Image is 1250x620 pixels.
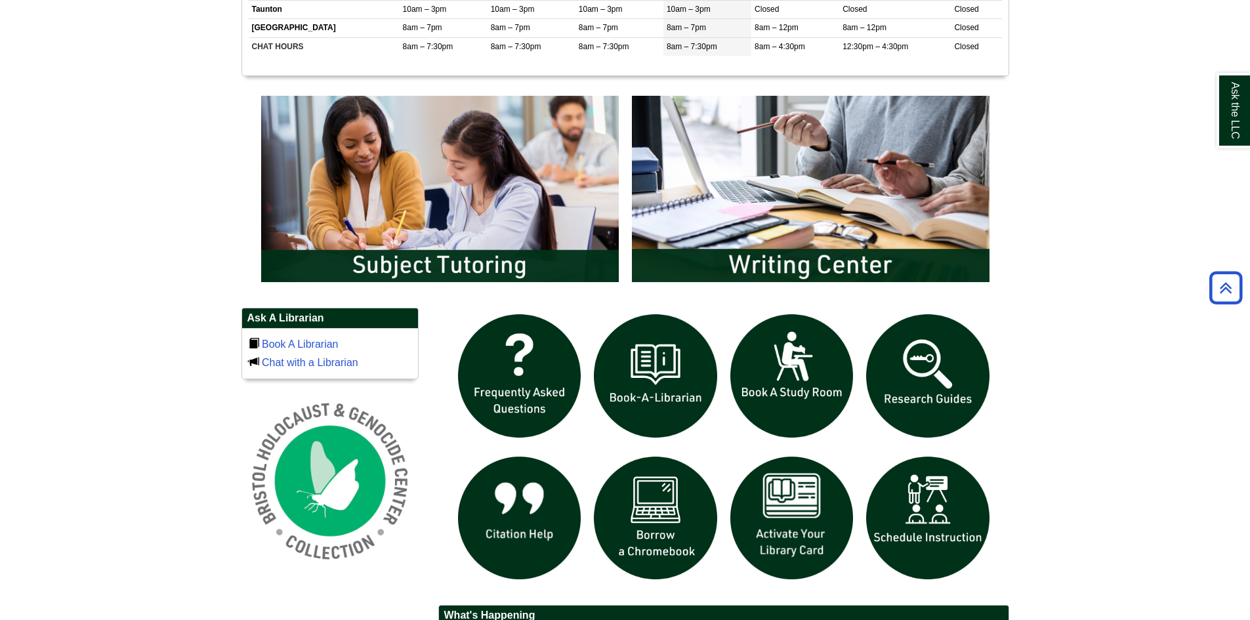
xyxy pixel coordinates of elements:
[403,42,453,51] span: 8am – 7:30pm
[587,450,724,587] img: Borrow a chromebook icon links to the borrow a chromebook web page
[724,450,860,587] img: activate Library Card icon links to form to activate student ID into library card
[249,37,400,56] td: CHAT HOURS
[249,1,400,19] td: Taunton
[860,308,996,444] img: Research Guides icon links to research guides web page
[1205,279,1247,297] a: Back to Top
[843,23,886,32] span: 8am – 12pm
[241,392,419,569] img: Holocaust and Genocide Collection
[451,450,588,587] img: citation help icon links to citation help guide page
[451,308,996,592] div: slideshow
[843,42,908,51] span: 12:30pm – 4:30pm
[403,23,442,32] span: 8am – 7pm
[579,5,623,14] span: 10am – 3pm
[255,89,996,295] div: slideshow
[667,42,717,51] span: 8am – 7:30pm
[724,308,860,444] img: book a study room icon links to book a study room web page
[667,23,706,32] span: 8am – 7pm
[491,42,541,51] span: 8am – 7:30pm
[262,357,358,368] a: Chat with a Librarian
[954,42,978,51] span: Closed
[755,23,799,32] span: 8am – 12pm
[491,5,535,14] span: 10am – 3pm
[860,450,996,587] img: For faculty. Schedule Library Instruction icon links to form.
[667,5,711,14] span: 10am – 3pm
[579,42,629,51] span: 8am – 7:30pm
[587,308,724,444] img: Book a Librarian icon links to book a librarian web page
[255,89,625,289] img: Subject Tutoring Information
[451,308,588,444] img: frequently asked questions
[755,42,805,51] span: 8am – 4:30pm
[625,89,996,289] img: Writing Center Information
[491,23,530,32] span: 8am – 7pm
[242,308,418,329] h2: Ask A Librarian
[249,19,400,37] td: [GEOGRAPHIC_DATA]
[579,23,618,32] span: 8am – 7pm
[262,339,339,350] a: Book A Librarian
[403,5,447,14] span: 10am – 3pm
[755,5,779,14] span: Closed
[843,5,867,14] span: Closed
[954,5,978,14] span: Closed
[954,23,978,32] span: Closed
